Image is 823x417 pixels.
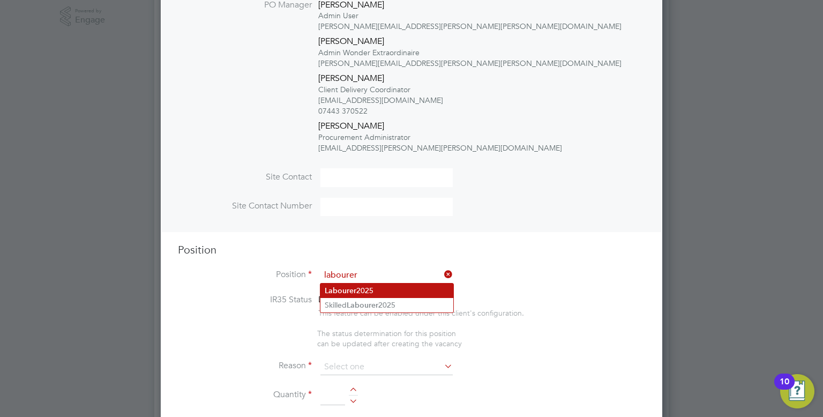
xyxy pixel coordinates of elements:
label: Position [178,269,312,280]
div: Admin User [318,10,622,21]
b: Labourer [347,301,378,310]
button: Open Resource Center, 10 new notifications [780,374,814,408]
div: Procurement Administrator [318,132,622,143]
input: Search for... [320,267,453,284]
label: IR35 Status [178,294,312,306]
li: Skilled 2025 [320,298,453,312]
span: Disabled for this client. [318,294,406,305]
div: Admin Wonder Extraordinaire [318,47,622,58]
label: Site Contact [178,172,312,183]
label: Quantity [178,389,312,400]
label: Site Contact Number [178,200,312,212]
span: The status determination for this position can be updated after creating the vacancy [317,329,462,348]
div: [PERSON_NAME][EMAIL_ADDRESS][PERSON_NAME][PERSON_NAME][DOMAIN_NAME] [318,21,622,32]
h3: Position [178,243,645,257]
input: Select one [320,359,453,375]
span: [PERSON_NAME] [318,73,384,84]
label: Reason [178,360,312,371]
div: 10 [780,382,789,396]
span: [PERSON_NAME] [318,121,384,131]
div: Client Delivery Coordinator [318,84,622,95]
span: [PERSON_NAME] [318,36,384,47]
div: [EMAIL_ADDRESS][PERSON_NAME][PERSON_NAME][DOMAIN_NAME] [318,143,622,153]
div: This feature can be enabled under this client's configuration. [318,306,524,318]
li: 2025 [320,284,453,298]
div: 07443 370522 [318,106,622,116]
div: [EMAIL_ADDRESS][DOMAIN_NAME] [318,95,622,106]
div: [PERSON_NAME][EMAIL_ADDRESS][PERSON_NAME][PERSON_NAME][DOMAIN_NAME] [318,58,622,69]
b: Labourer [325,286,356,295]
